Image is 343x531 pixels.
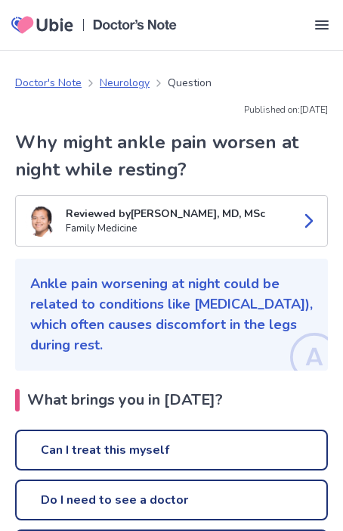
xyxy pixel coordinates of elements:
[25,205,57,237] img: Kenji Taylor
[66,222,288,237] p: Family Medicine
[100,75,150,91] a: Neurology
[66,206,288,222] p: Reviewed by [PERSON_NAME], MD, MSc
[15,103,328,116] p: Published on: [DATE]
[15,480,328,520] a: Do I need to see a doctor
[15,75,212,91] nav: breadcrumb
[93,20,177,30] img: Doctors Note Logo
[15,195,328,247] a: Kenji TaylorReviewed by[PERSON_NAME], MD, MScFamily Medicine
[15,430,328,470] a: Can I treat this myself
[168,75,212,91] p: Question
[15,129,328,183] h1: Why might ankle pain worsen at night while resting?
[30,274,313,356] p: Ankle pain worsening at night could be related to conditions like [MEDICAL_DATA]), which often ca...
[15,75,82,91] a: Doctor's Note
[15,389,328,411] h2: What brings you in [DATE]?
